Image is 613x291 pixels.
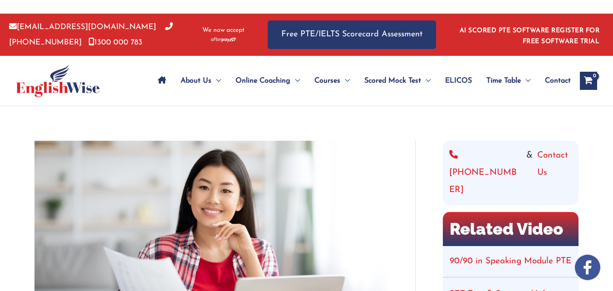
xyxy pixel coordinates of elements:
a: ELICOS [438,65,479,97]
span: Online Coaching [235,65,290,97]
span: Time Table [486,65,521,97]
a: [PHONE_NUMBER] [449,147,522,199]
nav: Site Navigation: Main Menu [151,65,571,97]
a: [PHONE_NUMBER] [9,23,173,46]
a: About UsMenu Toggle [173,65,228,97]
a: Contact Us [537,147,572,199]
span: Menu Toggle [421,65,431,97]
span: Courses [314,65,340,97]
a: Time TableMenu Toggle [479,65,538,97]
a: View Shopping Cart, empty [580,72,597,90]
a: 1300 000 783 [88,39,142,46]
aside: Header Widget 1 [454,20,604,49]
span: ELICOS [445,65,472,97]
img: cropped-ew-logo [16,64,100,97]
span: About Us [181,65,211,97]
span: Contact [545,65,571,97]
img: Afterpay-Logo [211,37,236,42]
a: Online CoachingMenu Toggle [228,65,307,97]
a: AI SCORED PTE SOFTWARE REGISTER FOR FREE SOFTWARE TRIAL [460,27,600,45]
h2: Related Video [443,212,579,246]
span: Menu Toggle [211,65,221,97]
span: Scored Mock Test [364,65,421,97]
a: Contact [538,65,571,97]
a: 90/90 in Speaking Module PTE [450,257,571,266]
img: white-facebook.png [575,255,600,280]
span: Menu Toggle [521,65,530,97]
span: We now accept [202,26,245,35]
a: Scored Mock TestMenu Toggle [357,65,438,97]
a: CoursesMenu Toggle [307,65,357,97]
a: Free PTE/IELTS Scorecard Assessment [268,20,436,49]
span: Menu Toggle [290,65,300,97]
span: Menu Toggle [340,65,350,97]
div: & [449,147,572,199]
a: [EMAIL_ADDRESS][DOMAIN_NAME] [9,23,156,31]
